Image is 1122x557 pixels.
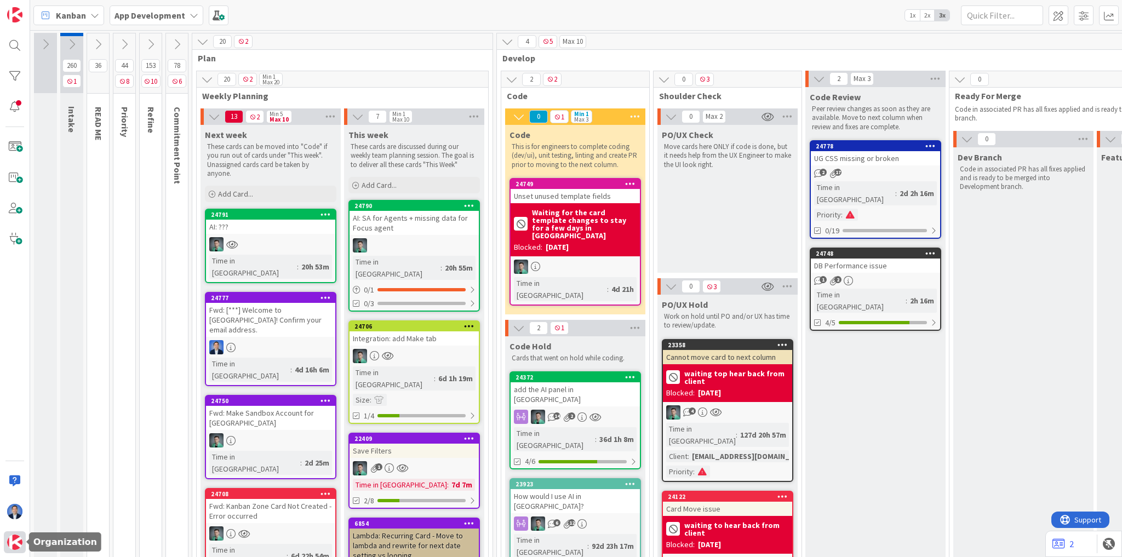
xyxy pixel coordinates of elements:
[217,73,236,86] span: 20
[206,340,335,354] div: DP
[574,111,589,117] div: Min 1
[62,74,81,88] span: 1
[350,238,479,252] div: VP
[115,59,134,72] span: 44
[245,110,264,123] span: 2
[684,521,789,537] b: waiting to hear back from client
[168,59,186,72] span: 78
[841,209,843,221] span: :
[512,142,639,169] p: This is for engineers to complete coding (dev/ui), unit testing, linting and create PR prior to m...
[353,256,440,280] div: Time in [GEOGRAPHIC_DATA]
[820,276,827,283] span: 1
[350,434,479,458] div: 22409Save Filters
[935,10,949,21] span: 3x
[539,35,557,48] span: 5
[209,433,224,447] img: VP
[825,225,839,237] span: 0/19
[514,427,595,451] div: Time in [GEOGRAPHIC_DATA]
[516,374,640,381] div: 24372
[434,372,436,384] span: :
[350,201,479,211] div: 24790
[702,280,721,293] span: 3
[811,249,940,259] div: 24748
[353,479,447,491] div: Time in [GEOGRAPHIC_DATA]
[689,450,815,462] div: [EMAIL_ADDRESS][DOMAIN_NAME]
[350,211,479,235] div: AI: SA for Agents + missing data for Focus agent
[511,189,640,203] div: Unset unused template fields
[510,341,551,352] span: Code Hold
[511,382,640,406] div: add the AI panel in [GEOGRAPHIC_DATA]
[364,298,374,309] span: 0/3
[516,180,640,188] div: 24749
[511,410,640,424] div: VP
[206,293,335,337] div: 24777Fwd: [***] Welcome to [GEOGRAPHIC_DATA]! Confirm your email address.
[574,117,588,122] div: Max 3
[206,303,335,337] div: Fwd: [***] Welcome to [GEOGRAPHIC_DATA]! Confirm your email address.
[262,79,279,85] div: Max 20
[447,479,449,491] span: :
[141,74,161,88] span: 10
[736,429,737,441] span: :
[368,110,387,123] span: 7
[351,142,478,169] p: These cards are discussed during our weekly team planning session. The goal is to deliver all the...
[302,457,332,469] div: 2d 25m
[511,372,640,382] div: 24372
[814,289,906,313] div: Time in [GEOGRAPHIC_DATA]
[695,73,714,86] span: 3
[270,117,289,122] div: Max 10
[211,397,335,405] div: 24750
[115,10,185,21] b: App Development
[511,479,640,489] div: 23923
[811,249,940,273] div: 24748DB Performance issue
[814,209,841,221] div: Priority
[364,410,374,422] span: 1/4
[209,340,224,354] img: DP
[350,461,479,475] div: VP
[206,210,335,220] div: 24791
[511,179,640,189] div: 24749
[292,364,332,376] div: 4d 16h 6m
[834,276,841,283] span: 2
[977,133,996,146] span: 0
[211,211,335,219] div: 24791
[693,466,695,478] span: :
[449,479,475,491] div: 7d 7m
[172,107,183,184] span: Commitment Point
[207,142,334,178] p: These cards can be moved into "Code" if you run out of cards under "This week". Unassigned cards ...
[350,434,479,444] div: 22409
[820,169,827,176] span: 2
[597,433,637,445] div: 36d 1h 8m
[364,284,374,296] span: 0 / 1
[664,142,791,169] p: Move cards here ONLY if code is done, but it needs help from the UX Engineer to make the UI look ...
[290,364,292,376] span: :
[206,406,335,430] div: Fwd: Make Sandbox Account for [GEOGRAPHIC_DATA]
[531,516,545,531] img: VP
[512,354,639,363] p: Cards that went on hold while coding.
[854,76,871,82] div: Max 3
[299,261,332,273] div: 20h 53m
[350,519,479,529] div: 6854
[811,141,940,165] div: 24778UG CSS missing or broken
[698,387,721,399] div: [DATE]
[213,35,232,48] span: 20
[897,187,937,199] div: 2d 2h 16m
[7,504,22,519] img: DP
[370,394,371,406] span: :
[392,117,409,122] div: Max 10
[511,516,640,531] div: VP
[814,181,895,205] div: Time in [GEOGRAPHIC_DATA]
[348,129,388,140] span: This week
[825,317,835,329] span: 4/5
[668,341,792,349] div: 23358
[550,110,569,123] span: 1
[663,492,792,516] div: 24122Card Move issue
[684,370,789,385] b: waiting top hear back from client
[663,492,792,502] div: 24122
[66,106,77,133] span: Intake
[811,259,940,273] div: DB Performance issue
[354,323,479,330] div: 24706
[436,372,476,384] div: 6d 1h 19m
[518,35,536,48] span: 4
[510,129,530,140] span: Code
[350,201,479,235] div: 24790AI: SA for Agents + missing data for Focus agent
